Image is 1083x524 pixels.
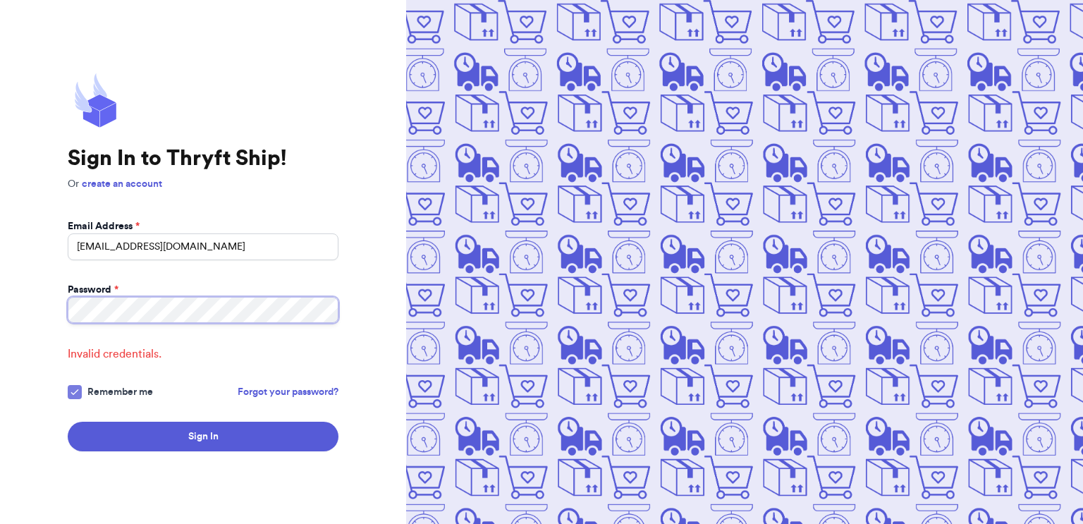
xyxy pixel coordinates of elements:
h1: Sign In to Thryft Ship! [68,146,338,171]
p: Or [68,177,338,191]
a: Forgot your password? [238,385,338,399]
span: Invalid credentials. [68,346,338,362]
a: create an account [82,179,162,189]
span: Remember me [87,385,153,399]
button: Sign In [68,422,338,451]
label: Email Address [68,219,140,233]
label: Password [68,283,118,297]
